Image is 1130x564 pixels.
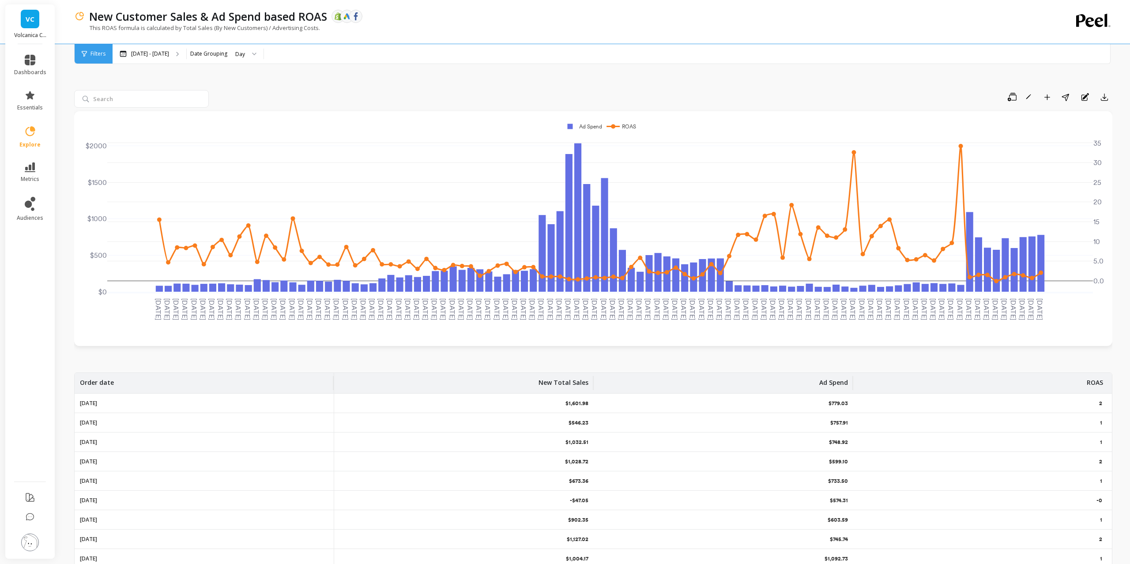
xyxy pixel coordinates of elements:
[74,90,209,108] input: Search
[1099,458,1104,465] p: 2
[1096,497,1104,504] p: -0
[568,516,588,523] p: $902.35
[565,458,588,465] p: $1,028.72
[74,24,320,32] p: This ROAS formula is calculated by Total Sales (By New Customers) / Advertising Costs.
[1100,478,1104,485] p: 1
[570,497,588,504] p: -$47.05
[830,497,848,504] p: $574.31
[1099,536,1104,543] p: 2
[829,400,848,407] p: $779.03
[567,536,588,543] p: $1,127.02
[343,12,351,20] img: api.google.svg
[830,419,848,426] p: $757.91
[352,12,360,20] img: api.fb.svg
[90,50,105,57] span: Filters
[565,400,588,407] p: $1,601.98
[21,176,39,183] span: metrics
[80,536,97,543] p: 2025-09-10
[80,516,97,523] p: 2025-09-11
[828,516,848,523] p: $603.59
[539,373,588,387] p: New Total Sales
[828,478,848,485] p: $733.50
[21,534,39,551] img: profile picture
[17,214,43,222] span: audiences
[80,373,114,387] p: Order date
[235,50,245,58] div: Day
[830,536,848,543] p: $745.74
[14,32,46,39] p: Volcanica Coffee
[80,419,97,426] p: 2025-09-16
[80,478,97,485] p: 2025-09-13
[19,141,41,148] span: explore
[819,373,848,387] p: Ad Spend
[80,400,97,407] p: 2025-09-17
[1100,516,1104,523] p: 1
[190,50,227,57] label: Date Grouping
[565,439,588,446] p: $1,032.51
[566,555,588,562] p: $1,004.17
[569,419,588,426] p: $546.23
[80,439,97,446] p: 2025-09-15
[80,555,97,562] p: 2025-09-09
[17,104,43,111] span: essentials
[829,458,848,465] p: $599.10
[829,439,848,446] p: $748.92
[1100,555,1104,562] p: 1
[26,14,34,24] span: VC
[334,12,342,20] img: api.shopify.svg
[1087,373,1103,387] p: ROAS
[131,50,169,57] p: [DATE] - [DATE]
[80,458,97,465] p: 2025-09-14
[89,9,327,24] p: New Customer Sales & Ad Spend based ROAS
[1100,419,1104,426] p: 1
[1099,400,1104,407] p: 2
[1100,439,1104,446] p: 1
[14,69,46,76] span: dashboards
[569,478,588,485] p: $673.36
[74,11,85,22] img: header icon
[825,555,848,562] p: $1,092.73
[80,497,97,504] p: 2025-09-12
